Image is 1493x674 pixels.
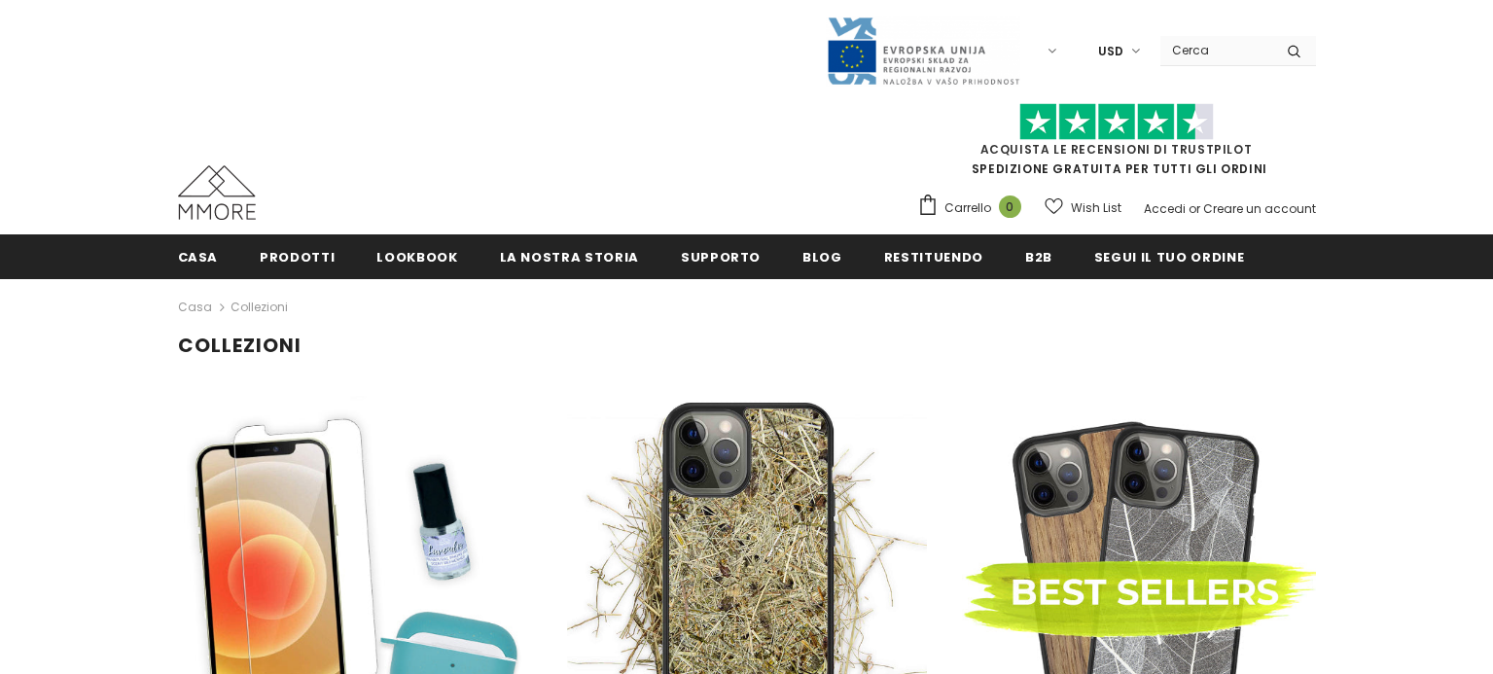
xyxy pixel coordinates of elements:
span: B2B [1025,248,1052,266]
a: Blog [802,234,842,278]
a: Casa [178,234,219,278]
span: Carrello [944,198,991,218]
a: Restituendo [884,234,983,278]
img: Fidati di Pilot Stars [1019,103,1214,141]
a: Segui il tuo ordine [1094,234,1244,278]
span: or [1189,200,1200,217]
a: La nostra storia [500,234,639,278]
span: Blog [802,248,842,266]
h1: Collezioni [178,334,1316,358]
span: Casa [178,248,219,266]
a: Wish List [1045,191,1121,225]
span: La nostra storia [500,248,639,266]
span: USD [1098,42,1123,61]
a: Javni Razpis [826,42,1020,58]
a: B2B [1025,234,1052,278]
span: Prodotti [260,248,335,266]
a: supporto [681,234,761,278]
a: Carrello 0 [917,194,1031,223]
a: Casa [178,296,212,319]
span: Lookbook [376,248,457,266]
input: Search Site [1160,36,1272,64]
a: Accedi [1144,200,1186,217]
a: Creare un account [1203,200,1316,217]
span: SPEDIZIONE GRATUITA PER TUTTI GLI ORDINI [917,112,1316,177]
span: Wish List [1071,198,1121,218]
img: Casi MMORE [178,165,256,220]
span: supporto [681,248,761,266]
span: Restituendo [884,248,983,266]
span: Segui il tuo ordine [1094,248,1244,266]
img: Javni Razpis [826,16,1020,87]
a: Lookbook [376,234,457,278]
a: Acquista le recensioni di TrustPilot [980,141,1253,158]
span: Collezioni [231,296,288,319]
a: Prodotti [260,234,335,278]
span: 0 [999,195,1021,218]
